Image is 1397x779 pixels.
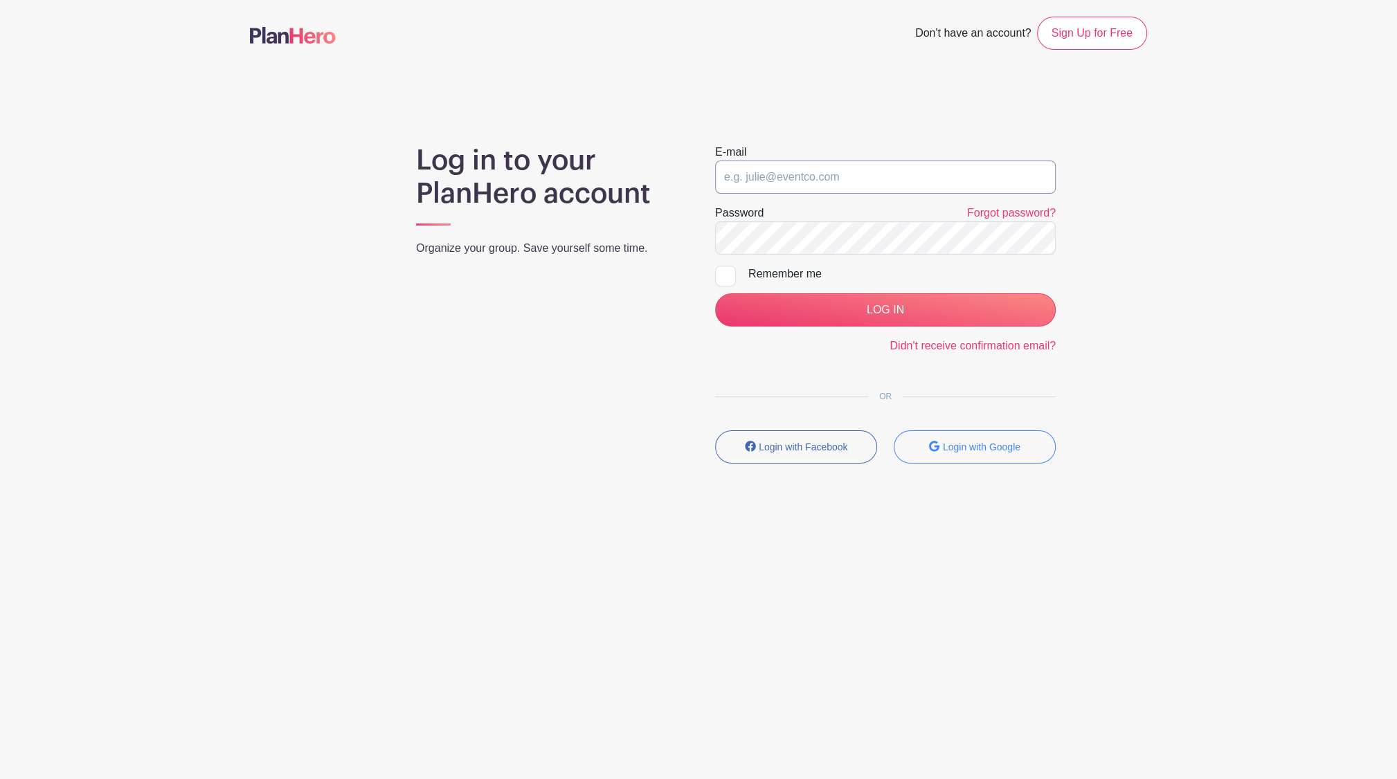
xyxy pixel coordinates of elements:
a: Forgot password? [967,207,1056,219]
div: Remember me [748,266,1056,282]
span: Don't have an account? [915,19,1031,50]
h1: Log in to your PlanHero account [416,144,682,210]
button: Login with Facebook [715,430,877,464]
input: LOG IN [715,293,1056,327]
img: logo-507f7623f17ff9eddc593b1ce0a138ce2505c220e1c5a4e2b4648c50719b7d32.svg [250,27,336,44]
a: Sign Up for Free [1037,17,1147,50]
input: e.g. julie@eventco.com [715,161,1056,194]
small: Login with Facebook [759,441,847,452]
a: Didn't receive confirmation email? [890,340,1056,351]
button: Login with Google [894,430,1056,464]
label: E-mail [715,144,746,161]
span: OR [868,392,903,401]
small: Login with Google [943,441,1020,452]
p: Organize your group. Save yourself some time. [416,240,682,257]
label: Password [715,205,764,221]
